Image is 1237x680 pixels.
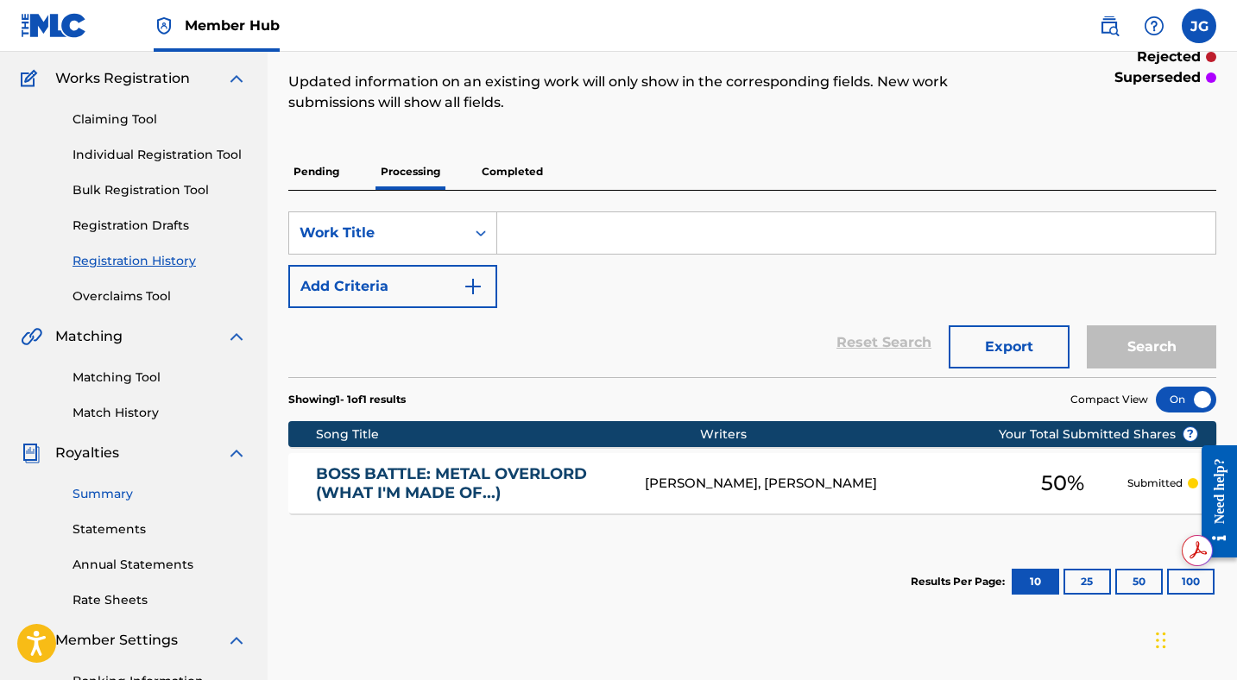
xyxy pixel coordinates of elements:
img: Member Settings [21,630,41,651]
div: Work Title [300,223,455,243]
iframe: Resource Center [1189,432,1237,571]
span: Royalties [55,443,119,463]
span: 50 % [1041,468,1084,499]
iframe: Chat Widget [1151,597,1237,680]
form: Search Form [288,211,1216,377]
p: Showing 1 - 1 of 1 results [288,392,406,407]
button: 10 [1012,569,1059,595]
span: Works Registration [55,68,190,89]
div: Help [1137,9,1171,43]
img: search [1099,16,1120,36]
span: Compact View [1070,392,1148,407]
div: [PERSON_NAME], [PERSON_NAME] [645,474,998,494]
img: expand [226,68,247,89]
a: Bulk Registration Tool [73,181,247,199]
div: Writers [700,425,1053,444]
p: Processing [376,154,445,190]
img: Matching [21,326,42,347]
a: Rate Sheets [73,591,247,609]
a: Overclaims Tool [73,287,247,305]
a: Registration History [73,252,247,270]
div: Song Title [316,425,700,444]
img: 9d2ae6d4665cec9f34b9.svg [463,276,483,297]
a: Claiming Tool [73,110,247,129]
a: Statements [73,520,247,538]
img: expand [226,630,247,651]
button: Add Criteria [288,265,497,308]
a: Individual Registration Tool [73,146,247,164]
p: Results Per Page: [911,574,1009,589]
span: Member Settings [55,630,178,651]
img: Royalties [21,443,41,463]
img: expand [226,443,247,463]
p: Updated information on an existing work will only show in the corresponding fields. New work subm... [288,72,1003,113]
a: Public Search [1092,9,1127,43]
a: Annual Statements [73,556,247,574]
p: Completed [476,154,548,190]
p: superseded [1114,67,1201,88]
img: expand [226,326,247,347]
img: help [1144,16,1164,36]
button: 25 [1063,569,1111,595]
p: Submitted [1127,475,1183,491]
p: Pending [288,154,344,190]
div: User Menu [1182,9,1216,43]
span: Member Hub [185,16,280,35]
p: rejected [1137,47,1201,67]
a: Matching Tool [73,368,247,387]
button: 50 [1115,569,1163,595]
img: Works Registration [21,68,43,89]
a: Match History [73,404,247,422]
span: Your Total Submitted Shares [999,425,1198,444]
div: Drag [1156,614,1166,666]
button: Export [949,325,1070,368]
img: MLC Logo [21,13,87,38]
span: ? [1183,427,1197,441]
img: Top Rightsholder [154,16,174,36]
a: Summary [73,485,247,503]
button: 100 [1167,569,1215,595]
a: Registration Drafts [73,217,247,235]
span: Matching [55,326,123,347]
a: BOSS BATTLE: METAL OVERLORD (WHAT I'M MADE OF...) [316,464,622,503]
